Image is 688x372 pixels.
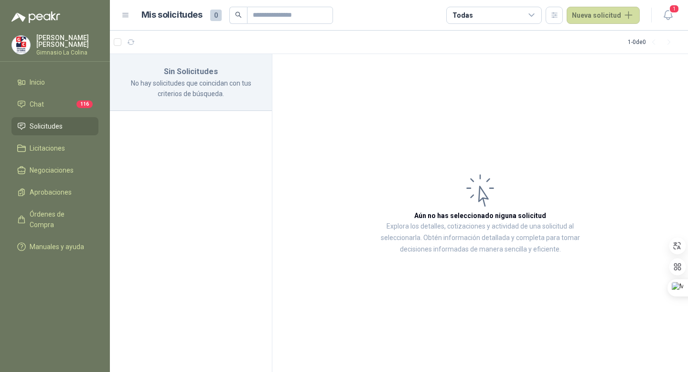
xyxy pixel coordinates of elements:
[11,161,98,179] a: Negociaciones
[121,66,260,78] h3: Sin Solicitudes
[141,8,203,22] h1: Mis solicitudes
[11,139,98,157] a: Licitaciones
[30,77,45,88] span: Inicio
[11,205,98,234] a: Órdenes de Compra
[567,7,640,24] button: Nueva solicitud
[368,221,592,255] p: Explora los detalles, cotizaciones y actividad de una solicitud al seleccionarla. Obtén informaci...
[11,183,98,201] a: Aprobaciones
[30,165,74,175] span: Negociaciones
[36,34,98,48] p: [PERSON_NAME] [PERSON_NAME]
[76,100,93,108] span: 116
[30,143,65,153] span: Licitaciones
[659,7,677,24] button: 1
[11,117,98,135] a: Solicitudes
[414,210,546,221] h3: Aún no has seleccionado niguna solicitud
[30,187,72,197] span: Aprobaciones
[452,10,473,21] div: Todas
[210,10,222,21] span: 0
[12,36,30,54] img: Company Logo
[30,99,44,109] span: Chat
[30,241,84,252] span: Manuales y ayuda
[30,121,63,131] span: Solicitudes
[628,34,677,50] div: 1 - 0 de 0
[121,78,260,99] p: No hay solicitudes que coincidan con tus criterios de búsqueda.
[11,238,98,256] a: Manuales y ayuda
[36,50,98,55] p: Gimnasio La Colina
[11,95,98,113] a: Chat116
[11,73,98,91] a: Inicio
[30,209,89,230] span: Órdenes de Compra
[235,11,242,18] span: search
[669,4,679,13] span: 1
[11,11,60,23] img: Logo peakr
